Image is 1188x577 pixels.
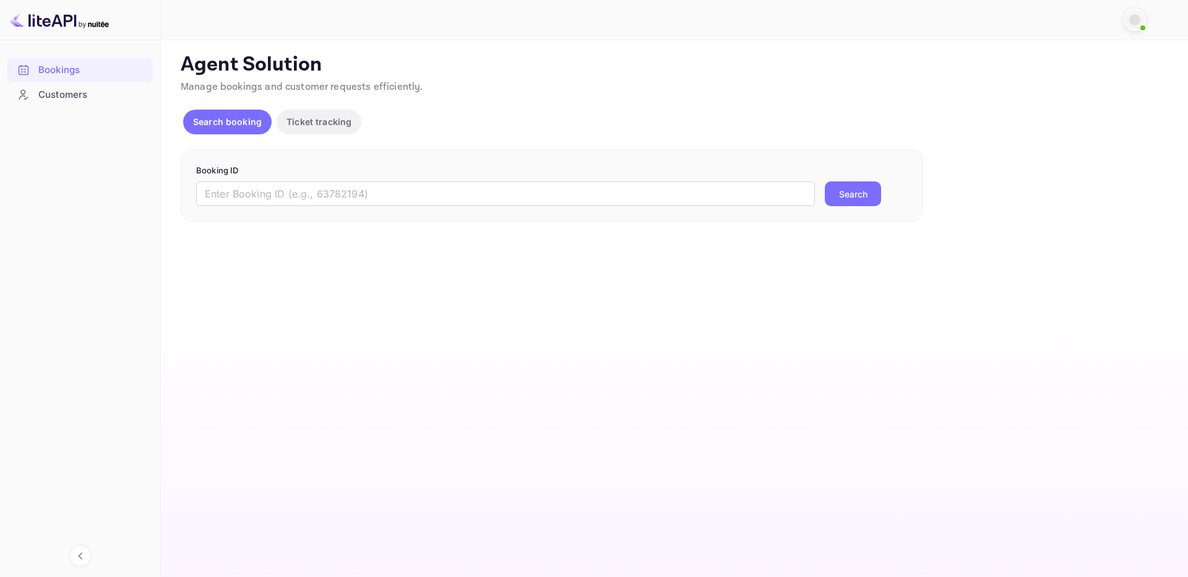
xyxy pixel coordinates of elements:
[193,115,262,128] p: Search booking
[181,53,1166,77] p: Agent Solution
[7,83,153,106] a: Customers
[38,63,147,77] div: Bookings
[196,165,908,177] p: Booking ID
[286,115,351,128] p: Ticket tracking
[181,80,423,93] span: Manage bookings and customer requests efficiently.
[10,10,109,30] img: LiteAPI logo
[7,83,153,107] div: Customers
[196,181,815,206] input: Enter Booking ID (e.g., 63782194)
[69,545,92,567] button: Collapse navigation
[825,181,881,206] button: Search
[7,58,153,82] div: Bookings
[7,58,153,81] a: Bookings
[38,88,147,102] div: Customers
